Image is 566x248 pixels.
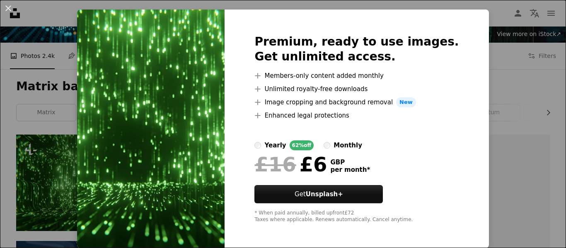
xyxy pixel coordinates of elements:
div: yearly [264,140,286,150]
h2: Premium, ready to use images. Get unlimited access. [254,34,459,64]
img: premium_photo-1673688152102-b24caa6e8725 [77,10,225,248]
span: per month * [330,166,370,173]
span: New [396,97,416,107]
button: GetUnsplash+ [254,185,383,203]
div: £6 [254,154,327,175]
div: monthly [334,140,362,150]
li: Unlimited royalty-free downloads [254,84,459,94]
span: £16 [254,154,296,175]
span: GBP [330,159,370,166]
strong: Unsplash+ [306,190,343,198]
div: 62% off [290,140,314,150]
li: Image cropping and background removal [254,97,459,107]
li: Enhanced legal protections [254,111,459,120]
li: Members-only content added monthly [254,71,459,81]
input: monthly [324,142,330,149]
div: * When paid annually, billed upfront £72 Taxes where applicable. Renews automatically. Cancel any... [254,210,459,223]
input: yearly62%off [254,142,261,149]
